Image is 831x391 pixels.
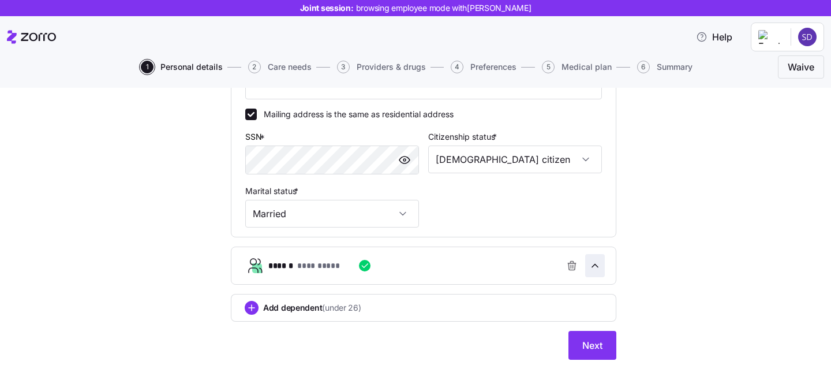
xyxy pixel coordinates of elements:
button: 2Care needs [248,61,312,73]
span: 5 [542,61,555,73]
button: 6Summary [637,61,692,73]
label: SSN [245,131,267,143]
span: 4 [451,61,463,73]
span: (under 26) [322,302,361,314]
span: Next [582,338,602,352]
input: Select citizenship status [428,146,602,173]
button: Help [687,25,742,49]
span: Providers & drugs [357,63,426,71]
label: Marital status [245,185,301,198]
span: Preferences [470,63,516,71]
span: Help [696,30,732,44]
label: Mailing address is the same as residential address [257,109,454,120]
button: 4Preferences [451,61,516,73]
span: browsing employee mode with [PERSON_NAME] [356,2,531,14]
input: Select marital status [245,200,419,228]
img: 297bccb944049a049afeaf12b70407e1 [798,28,817,46]
span: Personal details [160,63,223,71]
svg: add icon [245,301,259,315]
span: Joint session: [300,2,531,14]
img: Employer logo [758,30,781,44]
span: Medical plan [562,63,612,71]
button: 1Personal details [141,61,223,73]
span: 6 [637,61,650,73]
button: 5Medical plan [542,61,612,73]
span: Summary [657,63,692,71]
a: 1Personal details [138,61,223,73]
label: Citizenship status [428,131,499,143]
span: 2 [248,61,261,73]
span: Care needs [268,63,312,71]
button: 3Providers & drugs [337,61,426,73]
button: Waive [778,55,824,79]
span: Waive [788,60,814,74]
span: Add dependent [263,302,361,314]
span: 3 [337,61,350,73]
button: Next [568,331,616,360]
span: 1 [141,61,154,73]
